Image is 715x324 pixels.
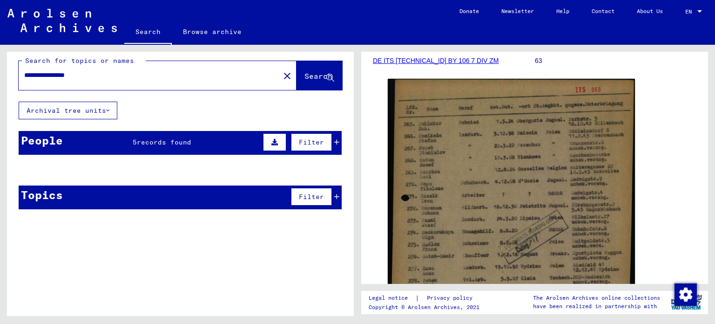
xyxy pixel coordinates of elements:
span: Search [304,71,332,81]
button: Search [297,61,342,90]
button: Clear [278,66,297,85]
img: yv_logo.png [669,290,704,314]
p: Copyright © Arolsen Archives, 2021 [369,303,484,311]
a: Browse archive [172,21,253,43]
button: Filter [291,133,332,151]
img: Arolsen_neg.svg [7,9,117,32]
span: Filter [299,193,324,201]
p: 63 [535,56,696,66]
mat-label: Search for topics or names [25,56,134,65]
p: have been realized in partnership with [533,302,660,310]
button: Filter [291,188,332,206]
img: Change consent [675,283,697,306]
div: People [21,132,63,149]
button: Archival tree units [19,102,117,119]
span: 5 [133,138,137,146]
span: EN [685,8,695,15]
span: records found [137,138,191,146]
a: Search [124,21,172,45]
a: DE ITS [TECHNICAL_ID] BY 106 7 DIV ZM [373,57,499,64]
mat-icon: close [282,70,293,82]
a: Legal notice [369,293,415,303]
p: The Arolsen Archives online collections [533,294,660,302]
a: Privacy policy [419,293,484,303]
div: | [369,293,484,303]
span: Filter [299,138,324,146]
